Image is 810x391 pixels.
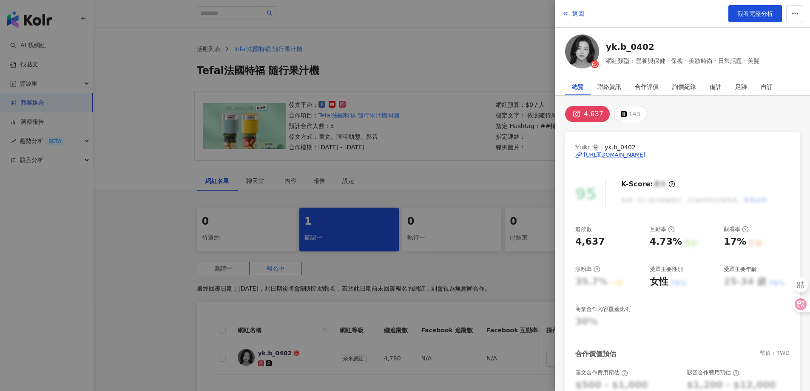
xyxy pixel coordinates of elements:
button: 143 [614,106,647,122]
a: yk.b_0402 [606,41,759,53]
a: KOL Avatar [565,34,599,71]
button: 返回 [562,5,585,22]
a: 觀看完整分析 [728,5,782,22]
div: K-Score : [621,180,675,189]
div: 總覽 [572,78,584,95]
div: 幣值：TWD [760,349,790,359]
div: [URL][DOMAIN_NAME] [584,151,645,159]
div: 4,637 [584,108,603,120]
button: 4,637 [565,106,610,122]
div: 觀看率 [724,225,749,233]
span: 返回 [572,10,584,17]
div: 合作價值預估 [575,349,616,359]
div: 合作評價 [635,78,659,95]
div: 備註 [710,78,722,95]
div: 4.73% [650,235,682,248]
div: 影音合作費用預估 [687,369,739,377]
div: 聯絡資訊 [597,78,621,95]
span: 𝕐𝕦𝕜𝕚 👻 | yk.b_0402 [575,143,790,152]
img: KOL Avatar [565,34,599,68]
span: 觀看完整分析 [737,10,773,17]
div: 受眾主要性別 [650,265,683,273]
div: 17% [724,235,746,248]
div: 詢價紀錄 [672,78,696,95]
div: 商業合作內容覆蓋比例 [575,305,631,313]
div: 143 [629,108,640,120]
div: 受眾主要年齡 [724,265,757,273]
div: 互動率 [650,225,675,233]
div: 追蹤數 [575,225,592,233]
div: 自訂 [761,78,773,95]
div: 漲粉率 [575,265,600,273]
span: 網紅類型：營養與保健 · 保養 · 美妝時尚 · 日常話題 · 美髮 [606,56,759,66]
div: 足跡 [735,78,747,95]
div: 4,637 [575,235,605,248]
div: 女性 [650,275,668,288]
a: [URL][DOMAIN_NAME] [575,151,790,159]
div: 圖文合作費用預估 [575,369,628,377]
